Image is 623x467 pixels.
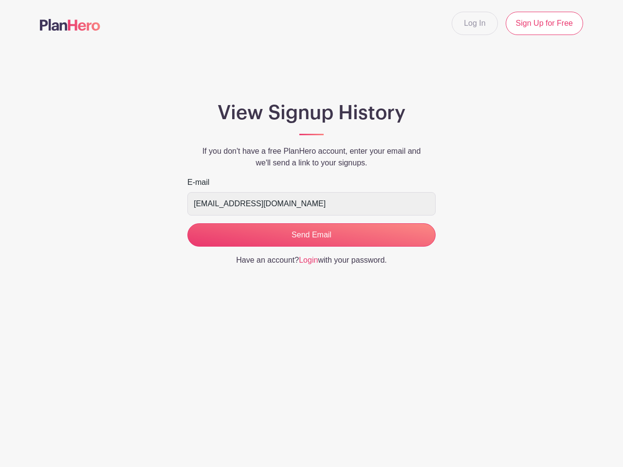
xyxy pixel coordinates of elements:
h1: View Signup History [187,101,436,125]
a: Login [299,256,318,264]
img: logo-507f7623f17ff9eddc593b1ce0a138ce2505c220e1c5a4e2b4648c50719b7d32.svg [40,19,100,31]
input: Send Email [187,223,436,247]
a: Sign Up for Free [506,12,583,35]
input: e.g. julie@eventco.com [187,192,436,216]
p: If you don't have a free PlanHero account, enter your email and we'll send a link to your signups. [187,145,436,169]
label: E-mail [187,177,209,188]
p: Have an account? with your password. [187,254,436,266]
a: Log In [452,12,497,35]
